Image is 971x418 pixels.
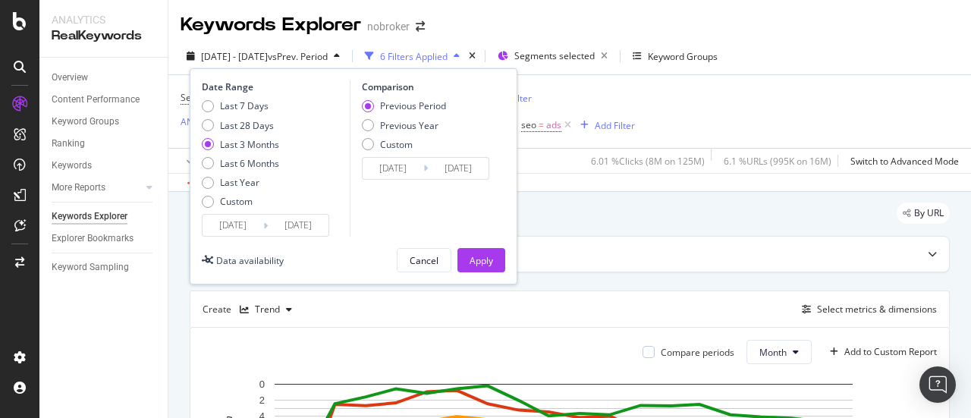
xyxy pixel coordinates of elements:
div: RealKeywords [52,27,156,45]
div: Overview [52,70,88,86]
div: Keywords Explorer [181,12,361,38]
span: [DATE] - [DATE] [201,50,268,63]
div: Comparison [362,80,494,93]
span: By URL [914,209,944,218]
div: Custom [220,195,253,208]
div: arrow-right-arrow-left [416,21,425,32]
button: 6 Filters Applied [359,44,466,68]
div: Custom [380,138,413,151]
div: Keywords [52,158,92,174]
div: Last 7 Days [220,99,269,112]
div: Keyword Sampling [52,259,129,275]
div: Date Range [202,80,346,93]
div: times [466,49,479,64]
div: Last 3 Months [202,138,279,151]
div: Last 7 Days [202,99,279,112]
button: Select metrics & dimensions [796,300,937,319]
input: Start Date [203,215,263,236]
a: Explorer Bookmarks [52,231,157,247]
div: Last Year [202,176,279,189]
div: 6.01 % Clicks ( 8M on 125M ) [591,155,705,168]
div: 6 Filters Applied [380,50,448,63]
span: seo [521,118,536,131]
button: Switch to Advanced Mode [844,149,959,173]
div: Previous Period [362,99,446,112]
span: = [539,118,544,131]
div: Keywords Explorer [52,209,127,225]
a: Overview [52,70,157,86]
span: Segments selected [514,49,595,62]
button: Trend [234,297,298,322]
div: Explorer Bookmarks [52,231,134,247]
a: Keywords [52,158,157,174]
div: Content Performance [52,92,140,108]
div: Keyword Groups [52,114,119,130]
input: End Date [428,158,489,179]
text: 2 [259,395,265,407]
div: Switch to Advanced Mode [850,155,959,168]
a: Content Performance [52,92,157,108]
div: More Reports [52,180,105,196]
div: Last Year [220,176,259,189]
div: Select metrics & dimensions [817,303,937,316]
span: ads [546,115,561,136]
a: Keywords Explorer [52,209,157,225]
button: Apply [181,149,225,173]
span: vs Prev. Period [268,50,328,63]
button: Cancel [397,248,451,272]
div: Cancel [410,254,438,267]
input: Start Date [363,158,423,179]
button: [DATE] - [DATE]vsPrev. Period [181,44,346,68]
a: Keyword Groups [52,114,157,130]
text: 0 [259,379,265,390]
button: Add Filter [574,116,635,134]
span: Month [759,346,787,359]
div: Last 3 Months [220,138,279,151]
div: Last 28 Days [202,119,279,132]
button: Segments selected [492,44,614,68]
button: Apply [457,248,505,272]
button: Month [746,340,812,364]
div: 6.1 % URLs ( 995K on 16M ) [724,155,831,168]
a: Ranking [52,136,157,152]
span: Search Type [181,91,233,104]
button: Add to Custom Report [824,340,937,364]
div: Open Intercom Messenger [919,366,956,403]
div: Compare periods [661,346,734,359]
button: AND [181,115,200,129]
div: Previous Year [380,119,438,132]
div: Custom [202,195,279,208]
div: Last 28 Days [220,119,274,132]
div: legacy label [897,203,950,224]
button: Keyword Groups [627,44,724,68]
div: Last 6 Months [220,157,279,170]
div: Previous Year [362,119,446,132]
div: Last 6 Months [202,157,279,170]
div: Analytics [52,12,156,27]
div: AND [181,115,200,128]
div: Create [203,297,298,322]
div: Trend [255,305,280,314]
input: End Date [268,215,328,236]
div: Ranking [52,136,85,152]
a: More Reports [52,180,142,196]
div: Custom [362,138,446,151]
div: nobroker [367,19,410,34]
div: Keyword Groups [648,50,718,63]
div: Previous Period [380,99,446,112]
div: Data availability [216,254,284,267]
div: Add to Custom Report [844,347,937,357]
a: Keyword Sampling [52,259,157,275]
div: Apply [470,254,493,267]
div: Add Filter [595,119,635,132]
